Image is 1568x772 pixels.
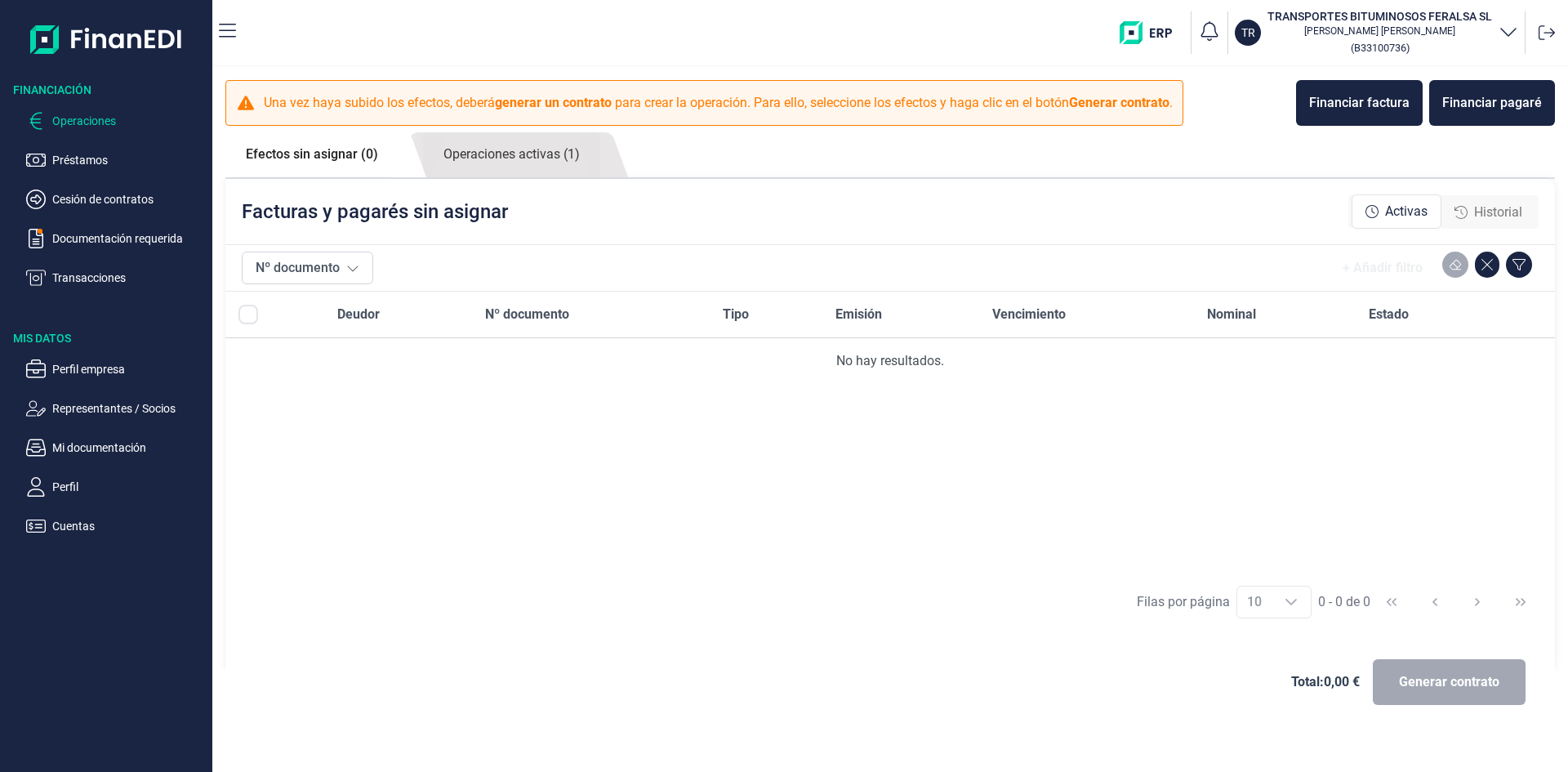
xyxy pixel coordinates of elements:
[242,252,373,284] button: Nº documento
[1267,25,1492,38] p: [PERSON_NAME] [PERSON_NAME]
[1207,305,1256,324] span: Nominal
[1429,80,1555,126] button: Financiar pagaré
[1458,582,1497,622] button: Next Page
[1441,196,1535,229] div: Historial
[1069,95,1169,110] b: Generar contrato
[423,132,600,177] a: Operaciones activas (1)
[1415,582,1454,622] button: Previous Page
[26,111,206,131] button: Operaciones
[1442,93,1542,113] div: Financiar pagaré
[1309,93,1410,113] div: Financiar factura
[225,132,399,176] a: Efectos sin asignar (0)
[1474,203,1522,222] span: Historial
[264,93,1173,113] p: Una vez haya subido los efectos, deberá para crear la operación. Para ello, seleccione los efecto...
[52,399,206,418] p: Representantes / Socios
[495,95,612,110] b: generar un contrato
[723,305,749,324] span: Tipo
[1352,194,1441,229] div: Activas
[52,359,206,379] p: Perfil empresa
[26,438,206,457] button: Mi documentación
[52,516,206,536] p: Cuentas
[26,268,206,288] button: Transacciones
[835,305,882,324] span: Emisión
[52,229,206,248] p: Documentación requerida
[52,477,206,497] p: Perfil
[485,305,569,324] span: Nº documento
[1369,305,1409,324] span: Estado
[26,359,206,379] button: Perfil empresa
[337,305,380,324] span: Deudor
[1235,8,1518,57] button: TRTRANSPORTES BITUMINOSOS FERALSA SL[PERSON_NAME] [PERSON_NAME](B33100736)
[1385,202,1428,221] span: Activas
[52,268,206,288] p: Transacciones
[26,229,206,248] button: Documentación requerida
[242,199,508,225] p: Facturas y pagarés sin asignar
[238,351,1542,371] div: No hay resultados.
[1241,25,1255,41] p: TR
[238,305,258,324] div: All items unselected
[1272,587,1311,618] div: Choose
[26,399,206,418] button: Representantes / Socios
[1291,672,1360,692] span: Total: 0,00 €
[1267,8,1492,25] h3: TRANSPORTES BITUMINOSOS FERALSA SL
[52,438,206,457] p: Mi documentación
[52,111,206,131] p: Operaciones
[1137,592,1230,612] div: Filas por página
[52,150,206,170] p: Préstamos
[26,190,206,209] button: Cesión de contratos
[1296,80,1423,126] button: Financiar factura
[1351,42,1410,54] small: Copiar cif
[1120,21,1184,44] img: erp
[1318,596,1370,609] span: 0 - 0 de 0
[26,477,206,497] button: Perfil
[30,13,183,65] img: Logo de aplicación
[1372,582,1411,622] button: First Page
[26,150,206,170] button: Préstamos
[52,190,206,209] p: Cesión de contratos
[992,305,1066,324] span: Vencimiento
[26,516,206,536] button: Cuentas
[1501,582,1540,622] button: Last Page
